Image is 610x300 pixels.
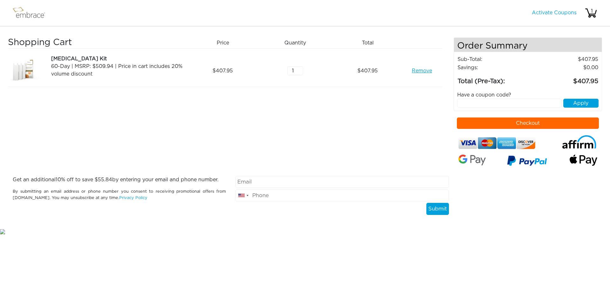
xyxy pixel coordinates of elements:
div: Total [334,37,406,48]
input: Phone [235,190,449,202]
div: Price [189,37,261,48]
span: Quantity [284,39,306,47]
button: Apply [563,99,599,108]
h4: Order Summary [454,38,602,52]
div: 60-Day | MSRP: $509.94 | Price in cart includes 20% volume discount [51,63,184,78]
span: 55.84 [98,177,112,182]
span: 407.95 [213,67,233,75]
a: Activate Coupons [532,10,577,15]
a: Remove [412,67,432,75]
img: affirm-logo.svg [561,135,597,149]
a: 1 [585,10,597,15]
img: cart [585,7,597,19]
span: 407.95 [357,67,378,75]
h3: Shopping Cart [8,37,184,48]
span: 10 [56,177,61,182]
img: logo.png [11,5,52,21]
input: Email [235,176,449,188]
div: [MEDICAL_DATA] Kit [51,55,184,63]
button: Submit [426,203,449,215]
img: paypal-v3.png [507,153,547,170]
td: 407.95 [535,72,599,86]
a: Privacy Policy [119,196,147,200]
img: Google-Pay-Logo.svg [458,155,486,165]
td: 0.00 [535,63,599,72]
td: Savings : [457,63,535,72]
img: fullApplePay.png [570,155,597,166]
div: United States: +1 [236,190,250,201]
div: Have a coupon code? [452,91,604,99]
p: By submitting an email address or phone number you consent to receiving promotional offers from [... [13,189,226,201]
p: Get an additional % off to save $ by entering your email and phone number. [13,176,226,183]
img: a09f5d18-8da6-11e7-9c79-02e45ca4b85b.jpeg [8,55,40,87]
td: 407.95 [535,55,599,63]
div: 1 [586,7,598,15]
td: Sub-Total: [457,55,535,63]
img: credit-cards.png [458,135,536,151]
td: Total (Pre-Tax): [457,72,535,86]
button: Checkout [457,117,599,129]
